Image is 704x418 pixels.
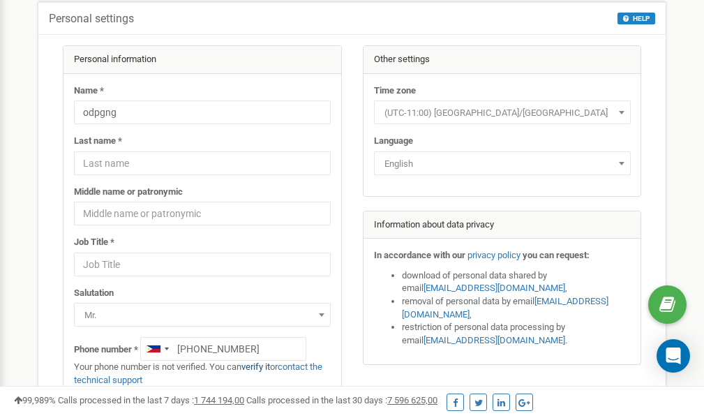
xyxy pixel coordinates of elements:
[194,395,244,405] u: 1 744 194,00
[523,250,590,260] strong: you can request:
[657,339,690,373] div: Open Intercom Messenger
[74,100,331,124] input: Name
[74,287,114,300] label: Salutation
[63,46,341,74] div: Personal information
[74,186,183,199] label: Middle name or patronymic
[246,395,437,405] span: Calls processed in the last 30 days :
[74,135,122,148] label: Last name *
[74,202,331,225] input: Middle name or patronymic
[74,361,331,387] p: Your phone number is not verified. You can or
[374,135,413,148] label: Language
[387,395,437,405] u: 7 596 625,00
[58,395,244,405] span: Calls processed in the last 7 days :
[402,296,608,320] a: [EMAIL_ADDRESS][DOMAIN_NAME]
[374,151,631,175] span: English
[74,303,331,327] span: Mr.
[402,295,631,321] li: removal of personal data by email ,
[74,151,331,175] input: Last name
[141,338,173,360] div: Telephone country code
[402,321,631,347] li: restriction of personal data processing by email .
[374,84,416,98] label: Time zone
[617,13,655,24] button: HELP
[49,13,134,25] h5: Personal settings
[74,84,104,98] label: Name *
[467,250,520,260] a: privacy policy
[374,250,465,260] strong: In accordance with our
[364,46,641,74] div: Other settings
[140,337,306,361] input: +1-800-555-55-55
[74,253,331,276] input: Job Title
[424,283,565,293] a: [EMAIL_ADDRESS][DOMAIN_NAME]
[74,343,138,357] label: Phone number *
[14,395,56,405] span: 99,989%
[374,100,631,124] span: (UTC-11:00) Pacific/Midway
[364,211,641,239] div: Information about data privacy
[402,269,631,295] li: download of personal data shared by email ,
[241,361,270,372] a: verify it
[74,361,322,385] a: contact the technical support
[379,103,626,123] span: (UTC-11:00) Pacific/Midway
[424,335,565,345] a: [EMAIL_ADDRESS][DOMAIN_NAME]
[74,236,114,249] label: Job Title *
[379,154,626,174] span: English
[79,306,326,325] span: Mr.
